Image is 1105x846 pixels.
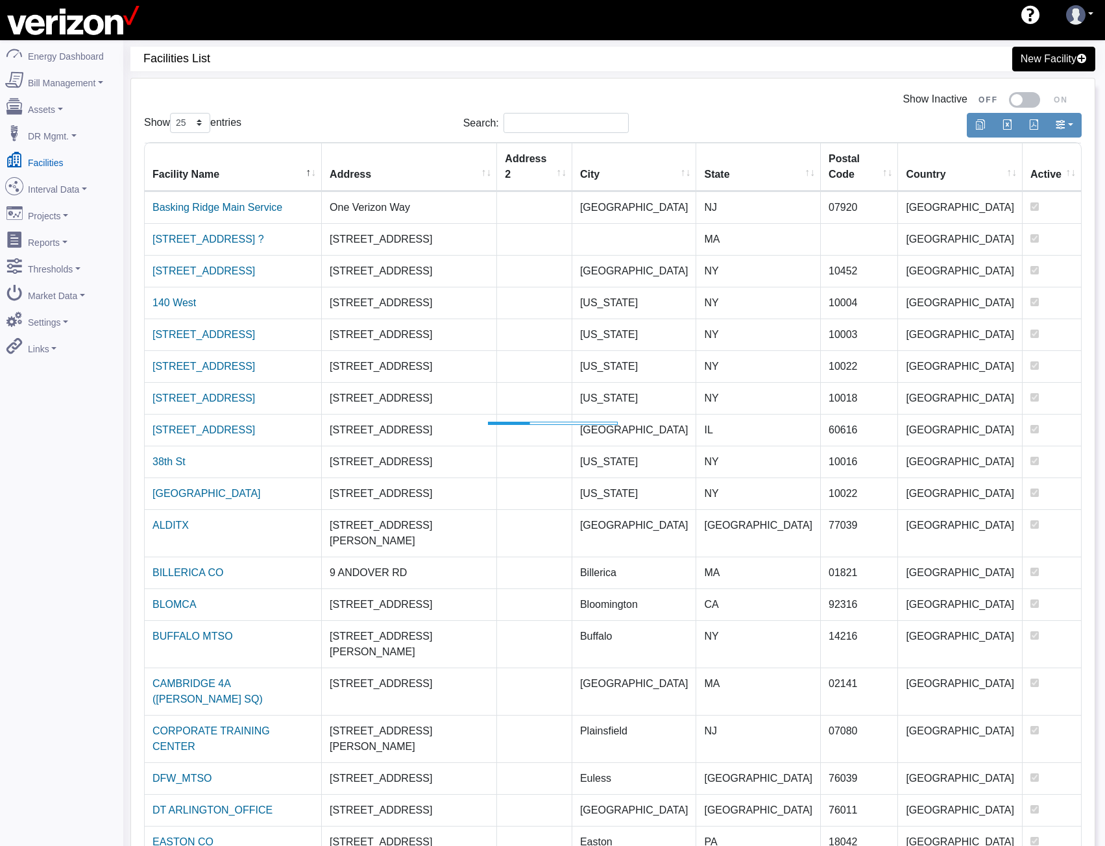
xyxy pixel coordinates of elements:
td: [GEOGRAPHIC_DATA] [898,255,1023,287]
td: NY [696,350,821,382]
td: [US_STATE] [572,350,697,382]
th: Facility Name : activate to sort column descending [145,143,322,191]
button: Show/Hide Columns [1047,113,1082,138]
a: [STREET_ADDRESS] ? [152,234,264,245]
td: [GEOGRAPHIC_DATA] [898,446,1023,477]
label: Search: [463,113,629,133]
td: 92316 [821,588,898,620]
img: user-3.svg [1066,5,1086,25]
td: Bloomington [572,588,697,620]
td: [STREET_ADDRESS] [322,762,497,794]
a: ALDITX [152,520,189,531]
a: CAMBRIDGE 4A ([PERSON_NAME] SQ) [152,678,263,705]
td: 60616 [821,414,898,446]
td: [GEOGRAPHIC_DATA] [898,414,1023,446]
td: [GEOGRAPHIC_DATA] [898,588,1023,620]
td: [STREET_ADDRESS] [322,414,497,446]
td: 10016 [821,446,898,477]
td: 10022 [821,350,898,382]
a: BLOMCA [152,599,197,610]
td: 01821 [821,557,898,588]
td: NY [696,446,821,477]
td: [STREET_ADDRESS][PERSON_NAME] [322,509,497,557]
select: Showentries [170,113,210,133]
td: Plainsfield [572,715,697,762]
td: One Verizon Way [322,191,497,223]
th: Address : activate to sort column ascending [322,143,497,191]
td: [STREET_ADDRESS] [322,287,497,319]
td: 14216 [821,620,898,668]
td: MA [696,557,821,588]
td: 76039 [821,762,898,794]
td: [GEOGRAPHIC_DATA] [898,715,1023,762]
td: [GEOGRAPHIC_DATA] [572,794,697,826]
div: Show Inactive [144,91,1082,108]
td: [GEOGRAPHIC_DATA] [898,350,1023,382]
td: NY [696,287,821,319]
button: Generate PDF [1020,113,1047,138]
td: NY [696,477,821,509]
td: [US_STATE] [572,446,697,477]
td: [STREET_ADDRESS] [322,794,497,826]
input: Search: [504,113,629,133]
td: [GEOGRAPHIC_DATA] [898,287,1023,319]
th: Country : activate to sort column ascending [898,143,1023,191]
td: 10003 [821,319,898,350]
td: Buffalo [572,620,697,668]
td: [GEOGRAPHIC_DATA] [898,668,1023,715]
td: [GEOGRAPHIC_DATA] [898,620,1023,668]
span: Facilities List [143,47,620,71]
td: NJ [696,191,821,223]
td: Billerica [572,557,697,588]
td: 9 ANDOVER RD [322,557,497,588]
td: 02141 [821,668,898,715]
td: [GEOGRAPHIC_DATA] [898,509,1023,557]
a: [STREET_ADDRESS] [152,329,255,340]
td: [STREET_ADDRESS] [322,588,497,620]
td: 07080 [821,715,898,762]
td: [GEOGRAPHIC_DATA] [898,319,1023,350]
button: Export to Excel [993,113,1021,138]
td: [GEOGRAPHIC_DATA] [898,557,1023,588]
td: [GEOGRAPHIC_DATA] [572,509,697,557]
td: IL [696,414,821,446]
td: [GEOGRAPHIC_DATA] [696,762,821,794]
td: [GEOGRAPHIC_DATA] [572,668,697,715]
td: Euless [572,762,697,794]
td: [GEOGRAPHIC_DATA] [898,191,1023,223]
td: [STREET_ADDRESS] [322,668,497,715]
a: DT ARLINGTON_OFFICE [152,804,273,816]
a: CORPORATE TRAINING CENTER [152,725,270,752]
td: [US_STATE] [572,287,697,319]
td: MA [696,223,821,255]
label: Show entries [144,113,241,133]
td: [STREET_ADDRESS][PERSON_NAME] [322,620,497,668]
a: 38th St [152,456,186,467]
td: [GEOGRAPHIC_DATA] [898,762,1023,794]
a: DFW_MTSO [152,773,212,784]
td: NY [696,319,821,350]
td: [STREET_ADDRESS] [322,446,497,477]
td: NY [696,620,821,668]
td: [STREET_ADDRESS] [322,477,497,509]
td: [STREET_ADDRESS] [322,319,497,350]
td: 10018 [821,382,898,414]
td: [US_STATE] [572,319,697,350]
td: [GEOGRAPHIC_DATA] [696,794,821,826]
td: [GEOGRAPHIC_DATA] [572,255,697,287]
a: [STREET_ADDRESS] [152,424,255,435]
a: BUFFALO MTSO [152,631,233,642]
a: [STREET_ADDRESS] [152,361,255,372]
a: [STREET_ADDRESS] [152,265,255,276]
a: BILLERICA CO [152,567,223,578]
a: Basking Ridge Main Service [152,202,282,213]
td: 10452 [821,255,898,287]
td: MA [696,668,821,715]
td: NY [696,382,821,414]
td: NY [696,255,821,287]
td: [US_STATE] [572,477,697,509]
td: [GEOGRAPHIC_DATA] [572,191,697,223]
th: Postal Code : activate to sort column ascending [821,143,898,191]
td: [STREET_ADDRESS] [322,223,497,255]
td: [STREET_ADDRESS] [322,382,497,414]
